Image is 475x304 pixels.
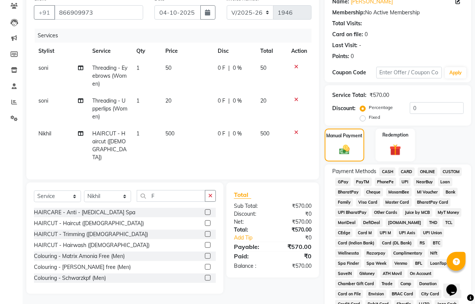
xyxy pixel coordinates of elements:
div: Net: [228,218,273,226]
span: CUSTOM [440,167,462,176]
div: ₹570.00 [273,242,317,251]
div: ₹570.00 [273,226,317,234]
span: 20 [260,97,266,104]
span: Spa Finder [335,259,361,268]
div: HAIRCUT - Hairwash ([DEMOGRAPHIC_DATA]) [34,241,150,249]
span: Family [335,198,353,207]
span: CARD [399,167,415,176]
span: 1 [136,97,139,104]
span: Trade [379,279,395,288]
span: Other Cards [372,208,400,217]
span: 500 [165,130,174,137]
div: Paid: [228,252,273,261]
div: Membership: [332,9,365,17]
span: 500 [260,130,269,137]
span: 0 % [233,97,242,105]
span: Complimentary [391,249,425,258]
span: NearBuy [414,178,435,186]
div: 0 [351,52,354,60]
span: | [228,97,230,105]
span: 0 F [218,130,225,138]
span: UPI BharatPay [335,208,369,217]
div: Colouring - Matrix Amonia Free (Men) [34,252,125,260]
span: soni [38,97,48,104]
th: Stylist [34,43,88,60]
label: Manual Payment [327,132,363,139]
span: Venmo [392,259,410,268]
div: Services [35,29,317,43]
span: CEdge [335,229,353,237]
span: Threading - Upperlips (Women) [92,97,127,120]
div: 0 [365,31,368,38]
div: ₹570.00 [273,218,317,226]
span: 0 F [218,64,225,72]
span: Chamber Gift Card [335,279,376,288]
span: Cheque [364,188,383,197]
span: Juice by MCB [403,208,432,217]
div: ₹570.00 [370,91,389,99]
span: Bank [443,188,458,197]
span: UPI [399,178,411,186]
th: Qty [132,43,161,60]
div: Total: [228,226,273,234]
span: 0 F [218,97,225,105]
span: Comp [398,279,414,288]
input: Search or Scan [137,190,205,202]
div: Colouring - Schwarzkpf (Men) [34,274,106,282]
img: _gift.svg [386,143,404,157]
span: UPI M [377,229,394,237]
div: Service Total: [332,91,367,99]
span: | [228,64,230,72]
span: PayTM [354,178,372,186]
div: Balance : [228,262,273,270]
span: Nikhil [38,130,51,137]
span: Master Card [383,198,412,207]
div: HAIRCARE - Anti - [MEDICAL_DATA] Spa [34,209,135,216]
span: Card (DL Bank) [380,239,414,247]
span: GPay [335,178,351,186]
button: Apply [445,67,466,78]
span: TCL [443,218,455,227]
span: Donation [417,279,439,288]
span: On Account [408,269,434,278]
span: City Card [419,290,442,298]
span: Threading - Eyebrows (Women) [92,64,127,87]
label: Redemption [382,132,408,138]
div: Last Visit: [332,41,357,49]
span: soni [38,64,48,71]
span: BTC [431,239,443,247]
span: ONLINE [418,167,437,176]
button: +91 [34,5,55,20]
span: UPI Union [420,229,444,237]
span: 1 [136,64,139,71]
span: Card (Indian Bank) [335,239,377,247]
div: Colouring - [PERSON_NAME] free (Men) [34,263,131,271]
span: Payment Methods [332,167,376,175]
span: MyT Money [435,208,462,217]
span: HAIRCUT - Haircut ([DEMOGRAPHIC_DATA]) [92,130,127,161]
span: | [228,130,230,138]
span: CASH [379,167,396,176]
div: ₹570.00 [273,202,317,210]
div: - [359,41,361,49]
div: HAIRCUT - Trimming ([DEMOGRAPHIC_DATA]) [34,230,148,238]
label: Percentage [369,104,393,111]
span: Nift [428,249,440,258]
span: 20 [165,97,171,104]
span: RS [417,239,428,247]
input: Search by Name/Mobile/Email/Code [54,5,143,20]
span: MariDeal [335,218,358,227]
span: THD [427,218,440,227]
span: 1 [136,130,139,137]
div: Total Visits: [332,20,362,28]
span: BharatPay [335,188,361,197]
div: Points: [332,52,349,60]
span: PhonePe [375,178,396,186]
div: HAIRCUT - Haircut ([DEMOGRAPHIC_DATA]) [34,220,144,227]
span: Wellnessta [335,249,361,258]
span: SaveIN [335,269,354,278]
span: 0 % [233,130,242,138]
span: Visa Card [356,198,380,207]
div: No Active Membership [332,9,464,17]
th: Action [287,43,312,60]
